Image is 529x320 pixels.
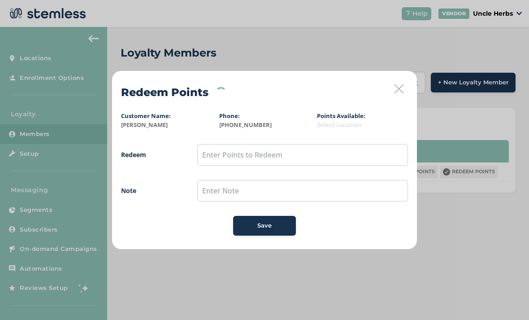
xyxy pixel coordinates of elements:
label: [PHONE_NUMBER] [219,121,310,130]
label: Points Available: [317,112,365,120]
label: Select Location [317,121,408,130]
label: Note [121,186,179,195]
button: Save [233,216,296,236]
input: Enter Points to Redeem [197,144,408,166]
label: Customer Name: [121,112,171,120]
h2: Redeem Points [121,84,208,101]
iframe: Chat Widget [484,277,529,320]
label: [PERSON_NAME] [121,121,212,130]
span: Save [257,221,272,230]
label: Redeem [121,150,179,159]
input: Enter Note [197,180,408,202]
label: Phone: [219,112,240,120]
